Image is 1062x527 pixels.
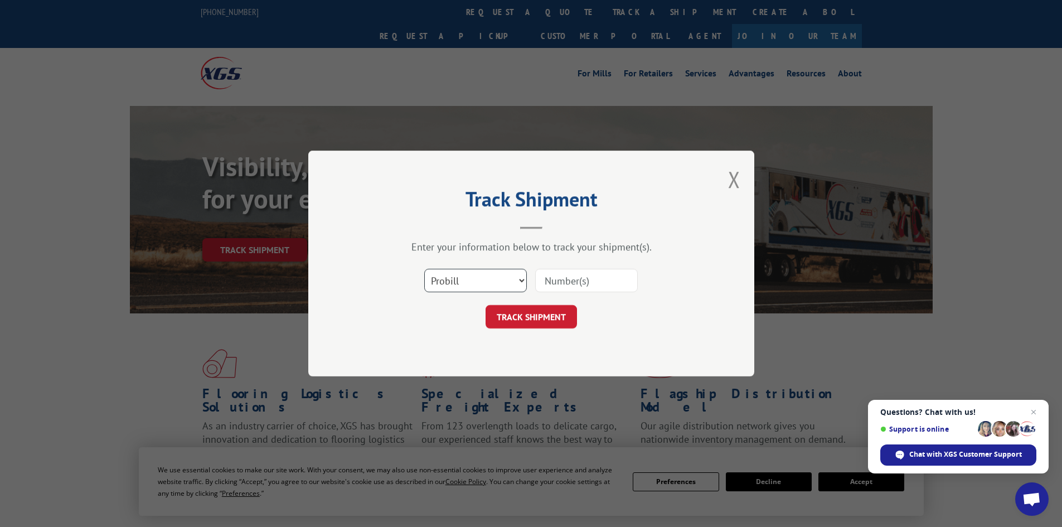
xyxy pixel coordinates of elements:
[364,191,699,212] h2: Track Shipment
[1027,405,1040,419] span: Close chat
[728,165,740,194] button: Close modal
[880,425,974,433] span: Support is online
[909,449,1022,460] span: Chat with XGS Customer Support
[880,444,1036,466] div: Chat with XGS Customer Support
[1015,482,1049,516] div: Open chat
[364,240,699,253] div: Enter your information below to track your shipment(s).
[486,305,577,328] button: TRACK SHIPMENT
[535,269,638,292] input: Number(s)
[880,408,1036,417] span: Questions? Chat with us!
